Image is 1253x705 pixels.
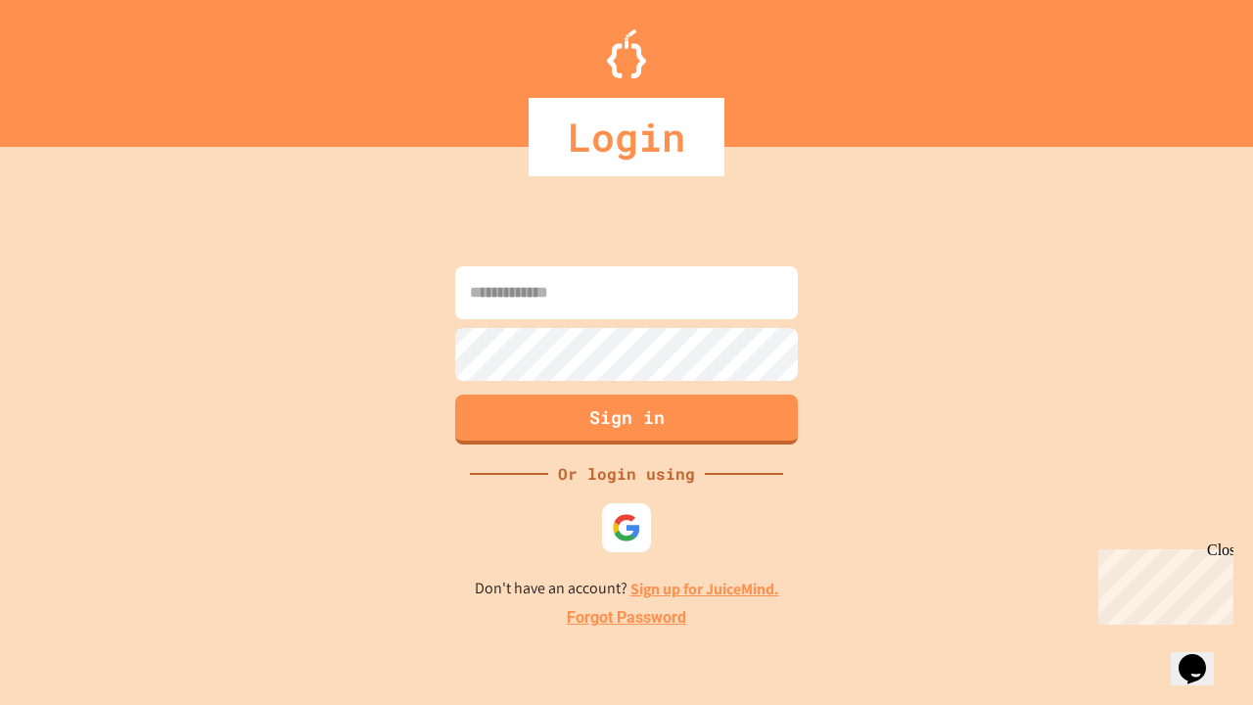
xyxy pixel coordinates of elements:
div: Chat with us now!Close [8,8,135,124]
p: Don't have an account? [475,577,779,601]
div: Or login using [548,462,705,486]
a: Forgot Password [567,606,686,630]
div: Login [529,98,724,176]
img: Logo.svg [607,29,646,78]
iframe: chat widget [1171,627,1233,685]
a: Sign up for JuiceMind. [630,579,779,599]
button: Sign in [455,395,798,445]
iframe: chat widget [1091,541,1233,625]
img: google-icon.svg [612,513,641,542]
